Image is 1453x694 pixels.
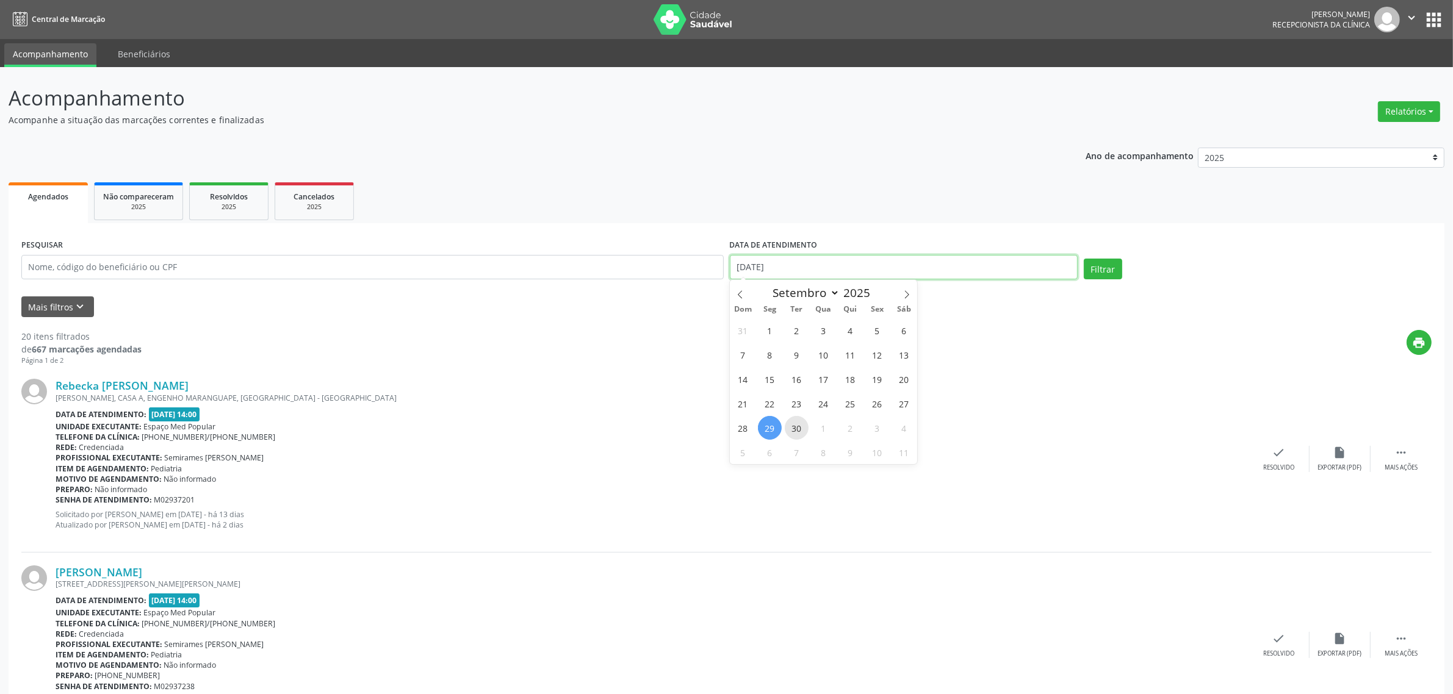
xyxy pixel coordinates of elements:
[1385,463,1418,472] div: Mais ações
[865,343,889,367] span: Setembro 12, 2025
[840,285,880,301] input: Year
[284,202,345,212] div: 2025
[731,392,755,415] span: Setembro 21, 2025
[21,565,47,591] img: img
[1086,148,1194,163] p: Ano de acompanhamento
[758,367,782,391] span: Setembro 15, 2025
[56,639,162,649] b: Profissional executante:
[731,343,755,367] span: Setembro 7, 2025
[164,660,217,670] span: Não informado
[838,367,862,391] span: Setembro 18, 2025
[838,343,862,367] span: Setembro 11, 2025
[56,579,1249,589] div: [STREET_ADDRESS][PERSON_NAME][PERSON_NAME]
[1084,259,1122,279] button: Filtrar
[294,191,335,202] span: Cancelados
[1263,463,1294,472] div: Resolvido
[56,463,149,474] b: Item de agendamento:
[142,618,276,629] span: [PHONE_NUMBER]/[PHONE_NUMBER]
[1333,446,1347,459] i: insert_drive_file
[838,440,862,464] span: Outubro 9, 2025
[812,318,835,342] span: Setembro 3, 2025
[731,318,755,342] span: Agosto 31, 2025
[56,681,152,692] b: Senha de atendimento:
[154,495,195,505] span: M02937201
[1423,9,1444,30] button: apps
[56,660,162,670] b: Motivo de agendamento:
[9,9,105,29] a: Central de Marcação
[812,440,835,464] span: Outubro 8, 2025
[1263,649,1294,658] div: Resolvido
[165,453,264,463] span: Semirames [PERSON_NAME]
[1272,632,1286,645] i: check
[56,629,77,639] b: Rede:
[892,416,916,440] span: Outubro 4, 2025
[103,202,174,212] div: 2025
[1272,9,1370,20] div: [PERSON_NAME]
[1400,7,1423,32] button: 
[730,236,818,255] label: DATA DE ATENDIMENTO
[1407,330,1432,355] button: print
[767,284,840,301] select: Month
[838,416,862,440] span: Outubro 2, 2025
[865,392,889,415] span: Setembro 26, 2025
[865,367,889,391] span: Setembro 19, 2025
[9,83,1014,113] p: Acompanhamento
[210,191,248,202] span: Resolvidos
[21,296,94,318] button: Mais filtroskeyboard_arrow_down
[21,343,142,356] div: de
[812,367,835,391] span: Setembro 17, 2025
[865,318,889,342] span: Setembro 5, 2025
[1333,632,1347,645] i: insert_drive_file
[758,318,782,342] span: Setembro 1, 2025
[812,343,835,367] span: Setembro 10, 2025
[4,43,96,67] a: Acompanhamento
[865,440,889,464] span: Outubro 10, 2025
[79,629,124,639] span: Credenciada
[56,618,140,629] b: Telefone da clínica:
[165,639,264,649] span: Semirames [PERSON_NAME]
[144,607,216,618] span: Espaço Med Popular
[21,236,63,255] label: PESQUISAR
[1413,336,1426,349] i: print
[1318,649,1362,658] div: Exportar (PDF)
[56,442,77,453] b: Rede:
[785,367,809,391] span: Setembro 16, 2025
[21,255,724,279] input: Nome, código do beneficiário ou CPF
[891,306,918,313] span: Sáb
[758,440,782,464] span: Outubro 6, 2025
[730,306,757,313] span: Dom
[1394,446,1408,459] i: 
[149,407,200,421] span: [DATE] 14:00
[56,409,146,420] b: Data de atendimento:
[32,343,142,355] strong: 667 marcações agendadas
[142,432,276,442] span: [PHONE_NUMBER]/[PHONE_NUMBER]
[812,392,835,415] span: Setembro 24, 2025
[1385,649,1418,658] div: Mais ações
[1394,632,1408,645] i: 
[1272,20,1370,30] span: Recepcionista da clínica
[892,318,916,342] span: Setembro 6, 2025
[892,440,916,464] span: Outubro 11, 2025
[74,300,87,313] i: keyboard_arrow_down
[838,318,862,342] span: Setembro 4, 2025
[758,416,782,440] span: Setembro 29, 2025
[758,343,782,367] span: Setembro 8, 2025
[785,416,809,440] span: Setembro 30, 2025
[198,202,259,212] div: 2025
[757,306,784,313] span: Seg
[144,421,216,432] span: Espaço Med Popular
[1272,446,1286,459] i: check
[56,595,146,606] b: Data de atendimento:
[810,306,837,313] span: Qua
[731,440,755,464] span: Outubro 5, 2025
[1318,463,1362,472] div: Exportar (PDF)
[812,416,835,440] span: Outubro 1, 2025
[731,367,755,391] span: Setembro 14, 2025
[785,392,809,415] span: Setembro 23, 2025
[151,649,182,660] span: Pediatria
[837,306,864,313] span: Qui
[730,255,1078,279] input: Selecione um intervalo
[56,509,1249,530] p: Solicitado por [PERSON_NAME] em [DATE] - há 13 dias Atualizado por [PERSON_NAME] em [DATE] - há 2...
[164,474,217,484] span: Não informado
[56,393,1249,403] div: [PERSON_NAME], CASA A, ENGENHO MARANGUAPE, [GEOGRAPHIC_DATA] - [GEOGRAPHIC_DATA]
